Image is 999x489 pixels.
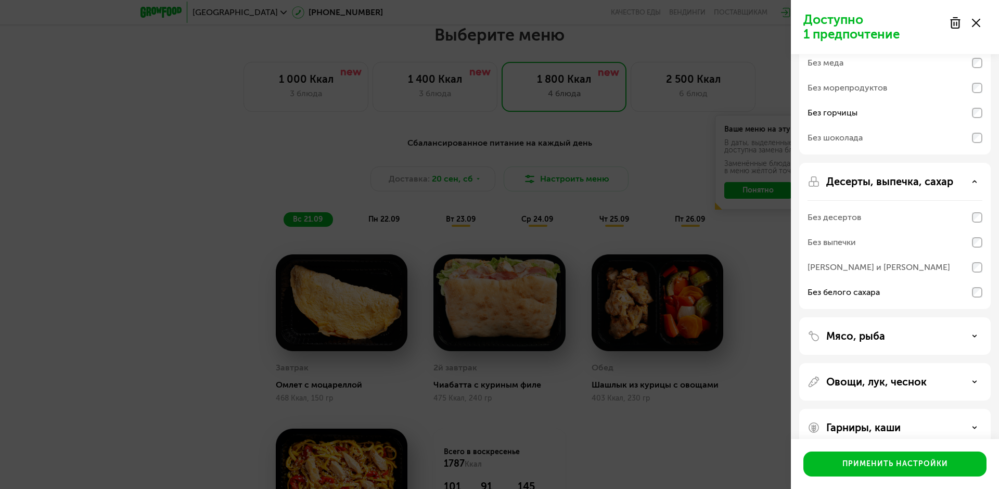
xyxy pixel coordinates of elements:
[826,376,927,388] p: Овощи, лук, чеснок
[808,236,856,249] div: Без выпечки
[808,286,880,299] div: Без белого сахара
[803,452,987,477] button: Применить настройки
[808,107,857,119] div: Без горчицы
[826,330,885,342] p: Мясо, рыба
[808,211,861,224] div: Без десертов
[803,12,943,42] p: Доступно 1 предпочтение
[826,175,953,188] p: Десерты, выпечка, сахар
[826,421,901,434] p: Гарниры, каши
[808,132,863,144] div: Без шоколада
[808,57,843,69] div: Без меда
[842,459,948,469] div: Применить настройки
[808,82,887,94] div: Без морепродуктов
[808,261,950,274] div: [PERSON_NAME] и [PERSON_NAME]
